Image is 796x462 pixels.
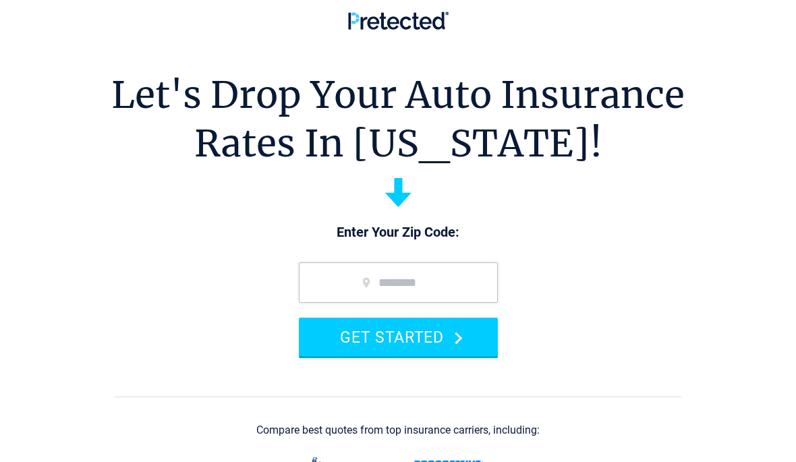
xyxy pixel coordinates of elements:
[256,424,540,436] div: Compare best quotes from top insurance carriers, including:
[285,223,511,242] p: Enter Your Zip Code:
[299,262,498,303] input: zip code
[111,71,685,168] h1: Let's Drop Your Auto Insurance Rates In [US_STATE]!
[348,11,449,30] img: Pretected Logo
[299,318,498,356] button: GET STARTED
